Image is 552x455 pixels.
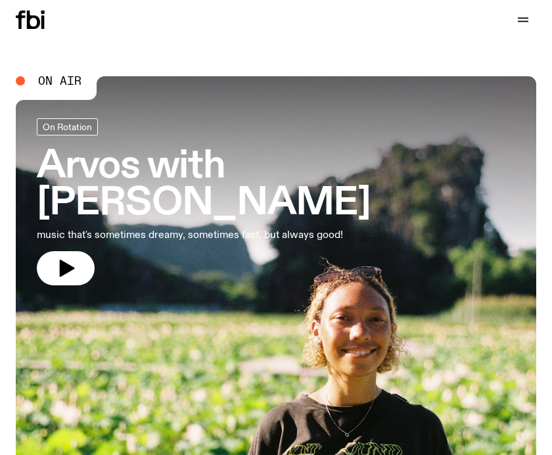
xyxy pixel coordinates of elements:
[37,118,98,135] a: On Rotation
[43,122,92,132] span: On Rotation
[37,149,515,222] h3: Arvos with [PERSON_NAME]
[37,118,515,285] a: Arvos with [PERSON_NAME]music that's sometimes dreamy, sometimes fast, but always good!
[37,228,373,243] p: music that's sometimes dreamy, sometimes fast, but always good!
[38,75,81,87] span: On Air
